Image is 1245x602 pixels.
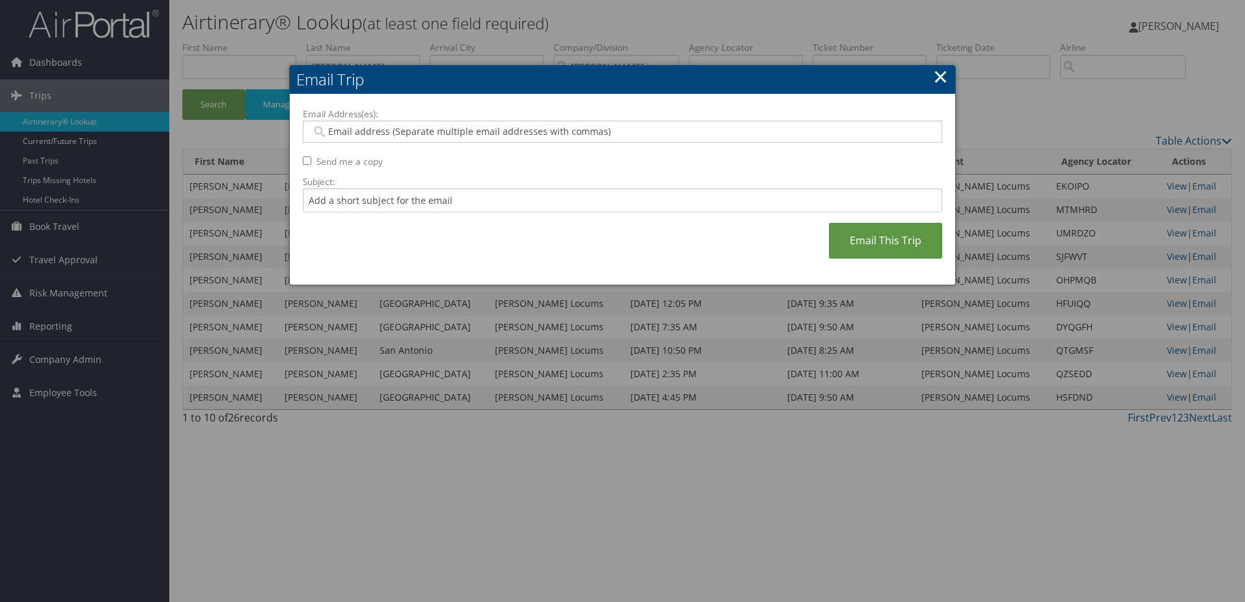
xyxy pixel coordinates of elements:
input: Email address (Separate multiple email addresses with commas) [311,125,933,138]
h2: Email Trip [290,65,955,94]
label: Email Address(es): [303,107,942,121]
input: Add a short subject for the email [303,188,942,212]
label: Send me a copy [316,155,383,168]
a: × [933,63,948,89]
a: Email This Trip [829,223,942,259]
label: Subject: [303,175,942,188]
